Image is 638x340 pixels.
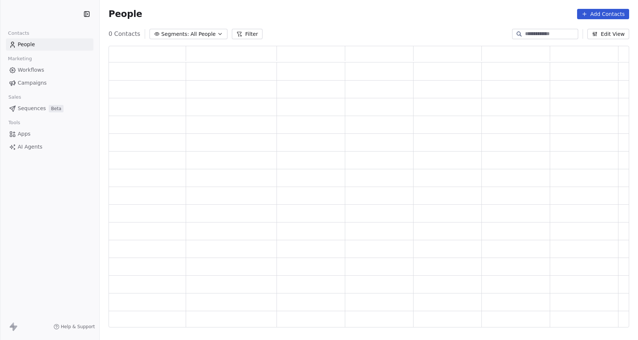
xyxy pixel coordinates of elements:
[6,141,93,153] a: AI Agents
[191,30,216,38] span: All People
[5,92,24,103] span: Sales
[109,30,140,38] span: 0 Contacts
[61,324,95,330] span: Help & Support
[18,143,42,151] span: AI Agents
[5,53,35,64] span: Marketing
[6,128,93,140] a: Apps
[18,130,31,138] span: Apps
[5,28,32,39] span: Contacts
[54,324,95,330] a: Help & Support
[18,79,47,87] span: Campaigns
[18,66,44,74] span: Workflows
[161,30,189,38] span: Segments:
[577,9,629,19] button: Add Contacts
[6,102,93,115] a: SequencesBeta
[587,29,629,39] button: Edit View
[6,38,93,51] a: People
[18,41,35,48] span: People
[49,105,64,112] span: Beta
[232,29,263,39] button: Filter
[5,117,23,128] span: Tools
[109,8,142,20] span: People
[6,64,93,76] a: Workflows
[18,105,46,112] span: Sequences
[6,77,93,89] a: Campaigns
